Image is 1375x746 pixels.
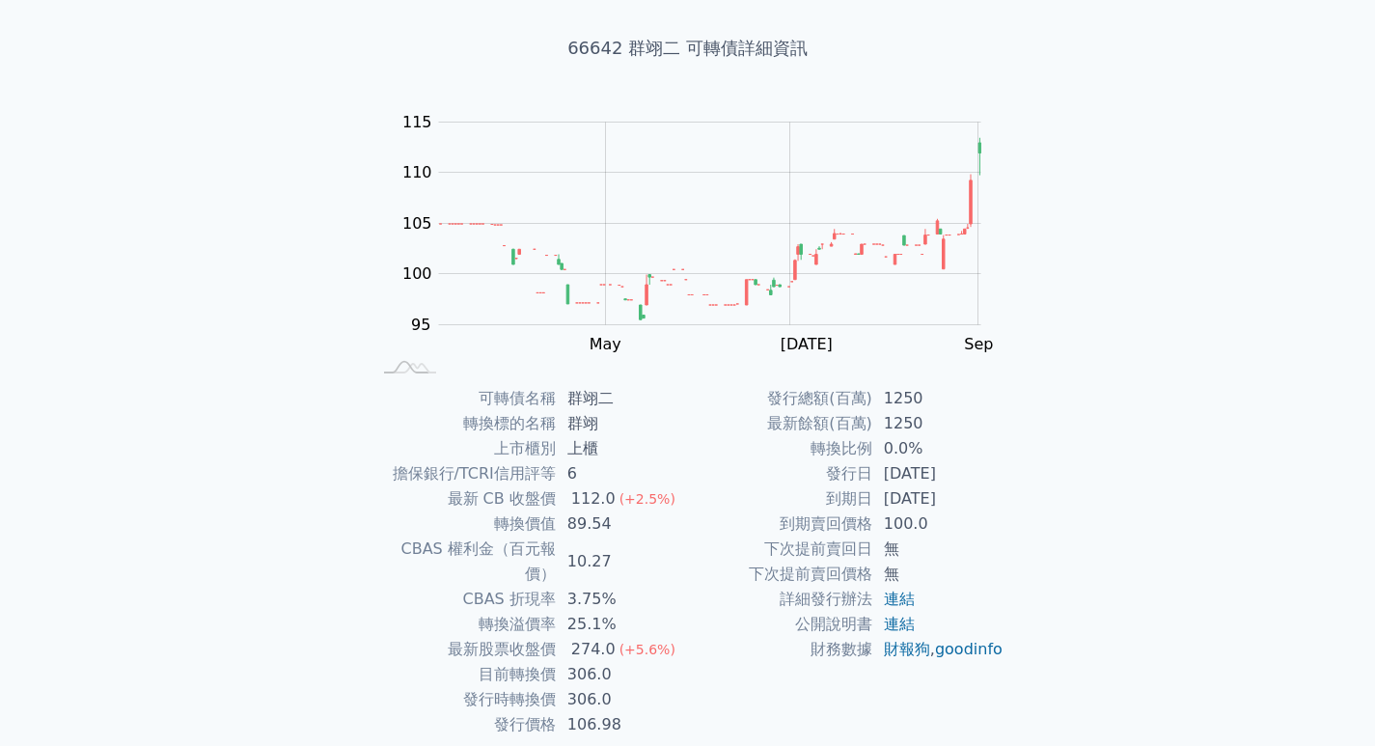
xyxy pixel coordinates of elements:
[556,436,688,461] td: 上櫃
[935,640,1003,658] a: goodinfo
[872,461,1004,486] td: [DATE]
[556,537,688,587] td: 10.27
[688,637,872,662] td: 財務數據
[688,386,872,411] td: 發行總額(百萬)
[402,264,432,283] tspan: 100
[688,461,872,486] td: 發行日
[688,436,872,461] td: 轉換比例
[556,386,688,411] td: 群翊二
[371,486,556,511] td: 最新 CB 收盤價
[411,316,430,334] tspan: 95
[688,612,872,637] td: 公開說明書
[688,537,872,562] td: 下次提前賣回日
[371,436,556,461] td: 上市櫃別
[964,335,993,353] tspan: Sep
[371,637,556,662] td: 最新股票收盤價
[556,662,688,687] td: 306.0
[781,335,833,353] tspan: [DATE]
[590,335,621,353] tspan: May
[688,587,872,612] td: 詳細發行辦法
[567,637,619,662] div: 274.0
[556,511,688,537] td: 89.54
[872,637,1004,662] td: ,
[619,642,675,657] span: (+5.6%)
[884,640,930,658] a: 財報狗
[371,411,556,436] td: 轉換標的名稱
[688,486,872,511] td: 到期日
[348,35,1028,62] h1: 66642 群翊二 可轉債詳細資訊
[688,562,872,587] td: 下次提前賣回價格
[371,511,556,537] td: 轉換價值
[884,615,915,633] a: 連結
[556,712,688,737] td: 106.98
[556,461,688,486] td: 6
[884,590,915,608] a: 連結
[371,461,556,486] td: 擔保銀行/TCRI信用評等
[371,587,556,612] td: CBAS 折現率
[402,163,432,181] tspan: 110
[371,687,556,712] td: 發行時轉換價
[872,486,1004,511] td: [DATE]
[872,436,1004,461] td: 0.0%
[556,687,688,712] td: 306.0
[872,537,1004,562] td: 無
[619,491,675,507] span: (+2.5%)
[393,113,1010,353] g: Chart
[556,587,688,612] td: 3.75%
[872,562,1004,587] td: 無
[872,411,1004,436] td: 1250
[688,411,872,436] td: 最新餘額(百萬)
[371,537,556,587] td: CBAS 權利金（百元報價）
[371,712,556,737] td: 發行價格
[371,662,556,687] td: 目前轉換價
[371,612,556,637] td: 轉換溢價率
[556,612,688,637] td: 25.1%
[402,113,432,131] tspan: 115
[872,386,1004,411] td: 1250
[402,214,432,233] tspan: 105
[556,411,688,436] td: 群翊
[567,486,619,511] div: 112.0
[371,386,556,411] td: 可轉債名稱
[872,511,1004,537] td: 100.0
[688,511,872,537] td: 到期賣回價格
